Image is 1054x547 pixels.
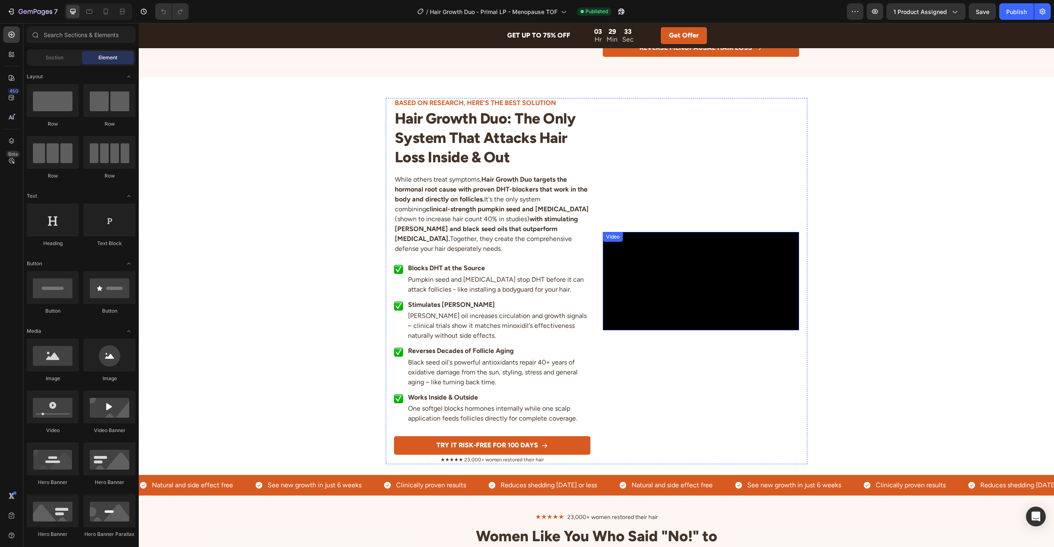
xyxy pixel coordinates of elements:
div: 450 [8,88,20,94]
p: Clinically proven results [257,457,327,467]
div: Row [84,172,135,180]
h2: Women Like You Who Said "No!" to Menopausal Hair Loss & Won [324,503,592,543]
span: 23,000+ women restored their hair [429,491,519,498]
div: Button [27,307,79,315]
div: Button [84,307,135,315]
p: Works Inside & Outside [269,370,451,379]
p: See new growth in just 6 weeks [129,457,223,467]
div: Video Banner [84,427,135,434]
button: Save [969,3,996,20]
p: Black seed oil's powerful antioxidants repair 40+ years of oxidative damage from the sun, styling... [269,334,451,364]
div: Hero Banner [27,531,79,538]
div: Row [27,120,79,128]
p: One softgel blocks hormones internally while one scalp application feeds follicles directly for c... [269,381,451,400]
div: Video [27,427,79,434]
p: Reverses Decades of Follicle Aging [269,323,451,332]
p: ★★★★★ 23,000+ women restored their hair [256,433,451,440]
div: Image [84,375,135,382]
div: Beta [6,151,20,157]
span: Layout [27,73,43,80]
strong: clinical-strength pumpkin seed and [MEDICAL_DATA] [287,182,450,190]
span: Section [46,54,63,61]
button: 1 product assigned [886,3,965,20]
span: Toggle open [122,70,135,83]
div: Image [27,375,79,382]
h2: BASED ON RESEARCH, HERE’S THE BEST SOLUTION [255,75,452,85]
p: Stimulates [PERSON_NAME] [269,277,451,286]
span: 1 product assigned [893,7,947,16]
span: Toggle open [122,257,135,270]
iframe: Design area [139,23,1054,547]
p: Pumpkin seed and [MEDICAL_DATA] stop DHT before it can attack follicles - like installing a bodyg... [269,252,451,271]
p: Reduces shedding [DATE] or less [362,457,458,467]
div: Text Block [84,240,135,247]
span: Media [27,327,41,335]
p: 7 [54,7,58,16]
video: Video [464,209,660,307]
span: Save [976,8,989,15]
div: Undo/Redo [155,3,189,20]
p: Natural and side effect free [493,457,574,467]
div: Publish [1006,7,1027,16]
span: Button [27,260,42,267]
div: Hero Banner Parallax [84,531,135,538]
div: Video [466,210,483,217]
input: Search Sections & Elements [27,26,135,43]
div: Hero Banner [84,479,135,486]
p: Blocks DHT at the Source [269,241,451,250]
strong: Hair Growth Duo targets the hormonal root cause with proven DHT-blockers that work in the body an... [256,152,449,180]
span: Hair Growth Duo - Primal LP - Menopause TOF [430,7,557,16]
button: Publish [999,3,1034,20]
div: Open Intercom Messenger [1026,507,1046,526]
span: Toggle open [122,189,135,203]
div: Heading [27,240,79,247]
span: / [426,7,428,16]
div: Row [84,120,135,128]
span: Text [27,192,37,200]
span: ★★★★★ [396,490,425,498]
h2: Hair Growth Duo: The Only System That Attacks Hair Loss Inside & Out [255,85,452,145]
p: While others treat symptoms, It's the only system combining (shown to increase hair count 40% in ... [256,152,451,231]
div: Row [27,172,79,180]
span: Published [585,8,608,15]
p: Clinically proven results [737,457,807,467]
p: TRY IT RISK-FREE FOR 100 DAYS [298,418,399,427]
a: TRY IT RISK-FREE FOR 100 DAYS [255,413,452,432]
p: Reduces shedding [DATE] or less [842,457,938,467]
p: Natural and side effect free [13,457,94,467]
div: Hero Banner [27,479,79,486]
button: 7 [3,3,61,20]
p: See new growth in just 6 weeks [609,457,702,467]
span: Toggle open [122,325,135,338]
p: [PERSON_NAME] oil increases circulation and growth signals – clinical trials show it matches mino... [269,288,451,318]
span: Element [98,54,117,61]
